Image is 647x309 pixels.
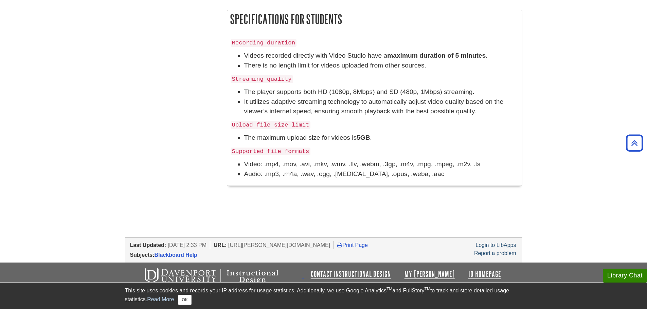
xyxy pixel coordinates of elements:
a: Blackboard Help [155,252,197,258]
li: The player supports both HD (1080p, 8Mbps) and SD (480p, 1Mbps) streaming. [244,87,519,97]
li: The maximum upload size for videos is . [244,133,519,143]
sup: TM [425,287,430,291]
li: There is no length limit for videos uploaded from other sources. [244,61,519,71]
code: Supported file formats [231,148,311,155]
a: Contact Instructional Design [311,270,391,278]
button: Close [178,295,191,305]
i: Print Page [337,242,342,248]
a: Report a problem [474,250,516,256]
code: Recording duration [231,39,297,47]
img: Davenport University Instructional Design [139,268,302,285]
span: Subjects: [130,252,155,258]
button: Library Chat [603,269,647,283]
li: Video: .mp4, .mov, .avi, .mkv, .wmv, .flv, .webm, .3gp, .m4v, .mpg, .mpeg, .m2v, .ts [244,159,519,169]
code: Streaming quality [231,75,293,83]
a: Login to LibApps [475,242,516,248]
a: Print Page [337,242,368,248]
li: Videos recorded directly with Video Studio have a . [244,51,519,61]
span: [DATE] 2:33 PM [168,242,206,248]
code: Upload file size limit [231,121,311,129]
strong: maximum duration of 5 minutes [387,52,486,59]
a: My [PERSON_NAME] [405,270,455,278]
strong: 5GB [357,134,370,141]
span: [URL][PERSON_NAME][DOMAIN_NAME] [228,242,330,248]
span: Last Updated: [130,242,166,248]
a: ID Homepage [468,270,501,278]
a: Back to Top [624,138,645,148]
div: This site uses cookies and records your IP address for usage statistics. Additionally, we use Goo... [125,287,522,305]
sup: TM [387,287,392,291]
h2: Specifications for Students [227,10,522,28]
li: It utilizes adaptive streaming technology to automatically adjust video quality based on the view... [244,97,519,117]
span: URL: [214,242,227,248]
a: Read More [147,296,174,302]
li: Audio: .mp3, .m4a, .wav, .ogg, .[MEDICAL_DATA], .opus, .weba, .aac [244,169,519,179]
